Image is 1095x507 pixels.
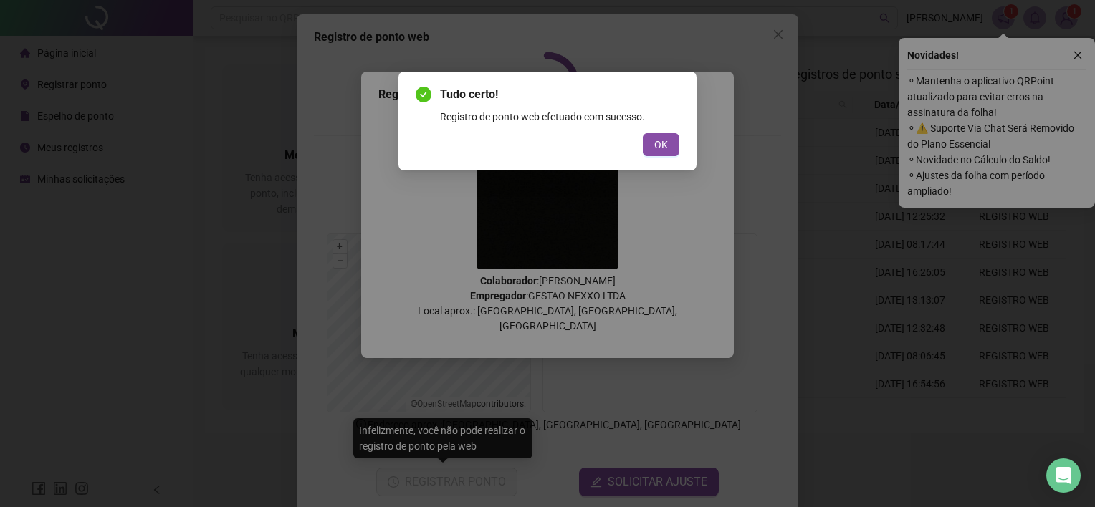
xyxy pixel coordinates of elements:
[1046,458,1081,493] div: Open Intercom Messenger
[416,87,431,102] span: check-circle
[654,137,668,153] span: OK
[440,86,679,103] span: Tudo certo!
[643,133,679,156] button: OK
[440,109,679,125] div: Registro de ponto web efetuado com sucesso.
